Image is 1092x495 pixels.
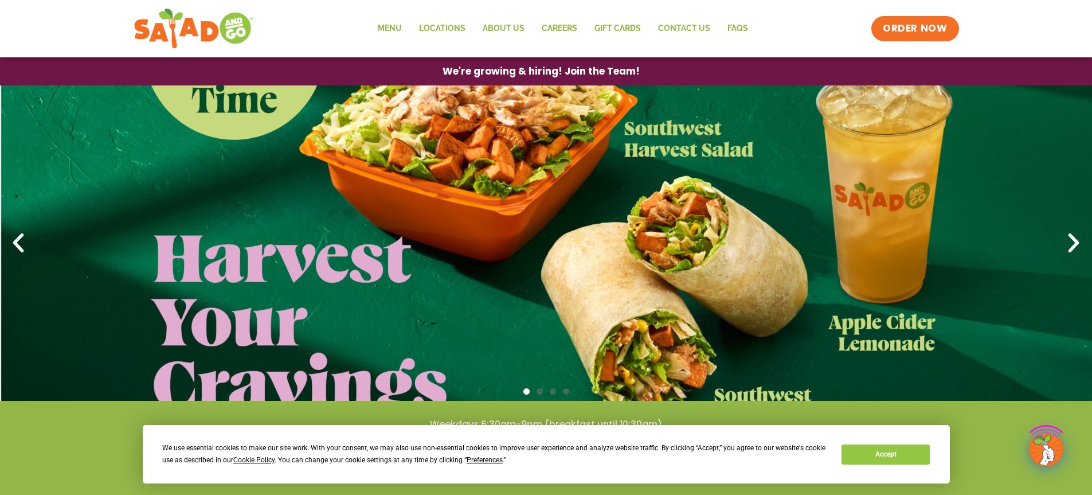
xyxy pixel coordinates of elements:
[586,15,649,42] a: GIFT CARDS
[533,15,586,42] a: Careers
[523,388,530,395] span: Go to slide 1
[537,388,543,395] span: Go to slide 2
[550,388,556,395] span: Go to slide 3
[233,456,275,464] span: Cookie Policy
[1061,231,1086,256] div: Next slide
[369,15,757,42] nav: Menu
[6,231,31,256] div: Previous slide
[871,16,958,41] a: ORDER NOW
[443,67,640,76] span: We're growing & hiring! Join the Team!
[143,425,950,484] div: Cookie Consent Prompt
[369,15,410,42] a: Menu
[23,436,1069,449] h4: Weekends 7am-9pm (breakfast until 11am)
[162,442,828,466] div: We use essential cookies to make our site work. With your consent, we may also use non-essential ...
[841,445,930,465] button: Accept
[23,418,1069,431] h4: Weekdays 6:30am-9pm (breakfast until 10:30am)
[467,456,503,464] span: Preferences
[883,22,947,36] span: ORDER NOW
[134,6,255,52] img: new-SAG-logo-768×292
[474,15,533,42] a: About Us
[649,15,719,42] a: Contact Us
[719,15,757,42] a: FAQs
[563,388,569,395] span: Go to slide 4
[410,15,474,42] a: Locations
[425,58,657,85] a: We're growing & hiring! Join the Team!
